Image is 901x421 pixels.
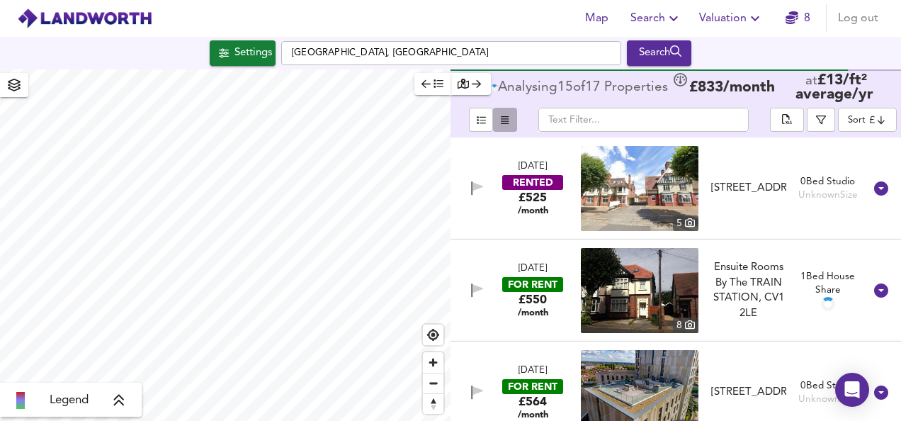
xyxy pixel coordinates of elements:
div: Analysing [498,81,557,95]
div: [DATE] [518,262,547,276]
span: /month [518,410,548,421]
div: 0 Bed Studio [798,379,858,393]
div: 8 [673,318,698,333]
a: 8 [786,9,810,28]
button: Settings [210,40,276,66]
button: Reset bearing to north [423,393,443,414]
div: [DATE] [518,160,547,174]
span: /month [518,308,548,319]
div: Open Intercom Messenger [835,373,869,407]
div: Sort [838,108,897,132]
svg: Show Details [873,384,890,401]
span: 17 [585,81,601,95]
div: RENTED [502,175,563,190]
div: Ensuite Rooms By The TRAIN STATION, CV1 2LE [705,260,792,321]
div: Run Your Search [627,40,691,66]
button: Find my location [423,325,443,345]
input: Text Filter... [538,108,749,132]
button: Search [625,4,688,33]
div: [DATE]FOR RENT£550 /monthproperty thumbnail 8 Ensuite Rooms By The TRAIN STATION, CV1 2LE1Bed Hou... [450,240,901,342]
span: Search [630,9,682,28]
button: Search [627,40,691,66]
div: FOR RENT [502,277,563,292]
div: [STREET_ADDRESS] [711,385,786,400]
div: £564 [518,394,548,421]
div: [DATE] [518,364,547,378]
button: Zoom in [423,352,443,373]
div: 1 Bed House Share [797,270,858,298]
div: Unknown Size [798,393,858,406]
div: Sort [848,113,866,127]
div: [DATE]RENTED£525 /monthproperty thumbnail 5 [STREET_ADDRESS]0Bed StudioUnknownSize [450,137,901,240]
div: Unknown Size [798,189,858,202]
div: [STREET_ADDRESS] [711,181,786,196]
div: 5 [673,215,698,231]
span: Map [579,9,613,28]
div: Settings [234,44,272,62]
span: Reset bearing to north [423,394,443,414]
img: logo [17,8,152,29]
img: property thumbnail [581,248,698,333]
a: property thumbnail 8 [581,248,698,333]
div: of Propert ies [491,81,671,95]
span: £ 13 / ft² average /yr [795,73,873,103]
button: Valuation [693,4,769,33]
span: /month [518,206,548,217]
div: Manor Road, Coventry, West Midlands, CV1 2LH [705,181,792,196]
img: property thumbnail [581,146,698,231]
div: £550 [518,292,548,319]
button: Log out [832,4,884,33]
span: £ 833 /month [689,81,775,95]
div: Ensuite Rooms By The TRAIN STATION, CV1 2LE [711,260,786,321]
div: Search [630,44,688,62]
svg: Show Details [873,282,890,299]
div: £525 [518,190,548,217]
div: split button [770,108,804,132]
span: at [805,74,817,88]
svg: Show Details [873,180,890,197]
a: property thumbnail 5 [581,146,698,231]
span: Legend [50,392,89,409]
button: Zoom out [423,373,443,393]
div: FOR RENT [502,379,563,394]
div: Click to configure Search Settings [210,40,276,66]
span: Valuation [699,9,764,28]
button: Map [574,4,619,33]
span: Log out [838,9,878,28]
input: Enter a location... [281,41,621,65]
button: 8 [775,4,820,33]
div: 0 Bed Studio [798,175,858,189]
